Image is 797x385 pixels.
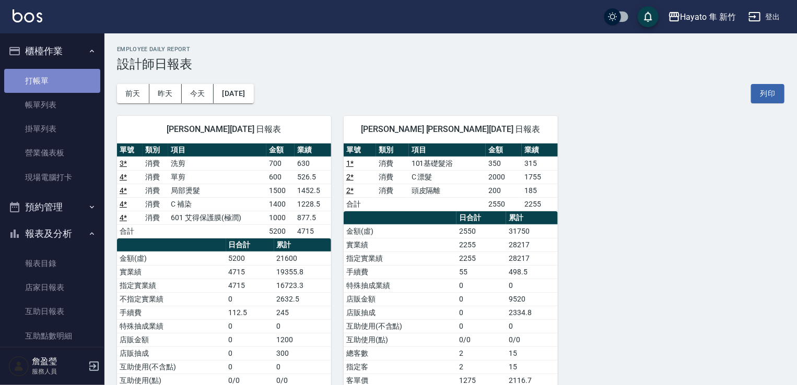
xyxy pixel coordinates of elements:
td: 局部燙髮 [168,184,266,197]
td: 頭皮隔離 [409,184,486,197]
th: 項目 [409,143,486,157]
td: 0 [456,292,506,306]
th: 業績 [295,143,331,157]
td: 指定客 [344,360,456,374]
th: 類別 [143,143,168,157]
td: 特殊抽成業績 [344,279,456,292]
td: 600 [266,170,295,184]
td: 金額(虛) [117,251,226,265]
td: 877.5 [295,211,331,224]
a: 互助日報表 [4,299,100,323]
td: 2632.5 [274,292,331,306]
td: C 補染 [168,197,266,211]
td: 55 [456,265,506,279]
td: 店販金額 [117,333,226,346]
img: Logo [13,9,42,22]
td: 消費 [376,170,408,184]
th: 單號 [117,143,143,157]
p: 服務人員 [32,367,85,376]
td: 0 [274,319,331,333]
td: 28217 [506,238,558,251]
button: 登出 [744,7,784,27]
td: 消費 [143,170,168,184]
a: 店家日報表 [4,275,100,299]
td: 498.5 [506,265,558,279]
td: 店販抽成 [344,306,456,319]
td: 1755 [522,170,558,184]
table: a dense table [117,143,331,238]
td: 0 [226,319,274,333]
td: 2 [456,346,506,360]
th: 項目 [168,143,266,157]
td: 526.5 [295,170,331,184]
td: 0 [226,360,274,374]
a: 營業儀表板 [4,141,100,165]
td: 0 [506,279,558,292]
td: 0/0 [456,333,506,346]
td: 0 [456,306,506,319]
a: 打帳單 [4,69,100,93]
td: 店販抽成 [117,346,226,360]
button: 預約管理 [4,194,100,221]
td: 2550 [456,224,506,238]
a: 帳單列表 [4,93,100,117]
td: 4715 [295,224,331,238]
td: 不指定實業績 [117,292,226,306]
td: 2255 [456,238,506,251]
td: 手續費 [344,265,456,279]
td: 9520 [506,292,558,306]
td: 特殊抽成業績 [117,319,226,333]
button: 今天 [182,84,214,103]
td: 手續費 [117,306,226,319]
td: 112.5 [226,306,274,319]
span: [PERSON_NAME] [PERSON_NAME][DATE] 日報表 [356,124,545,135]
td: 0 [456,279,506,292]
td: 0 [456,319,506,333]
td: 指定實業績 [344,251,456,265]
td: 28217 [506,251,558,265]
td: 1228.5 [295,197,331,211]
td: 1200 [274,333,331,346]
td: 2255 [456,251,506,265]
a: 現場電腦打卡 [4,165,100,189]
td: 601 艾得保護膜(極潤) [168,211,266,224]
td: 0 [274,360,331,374]
button: Hayato 隼 新竹 [664,6,740,28]
img: Person [8,356,29,377]
td: 0/0 [506,333,558,346]
span: [PERSON_NAME][DATE] 日報表 [130,124,319,135]
td: 0 [226,292,274,306]
td: 1000 [266,211,295,224]
button: save [638,6,659,27]
th: 業績 [522,143,558,157]
td: 2 [456,360,506,374]
td: 350 [486,157,522,170]
th: 累計 [506,211,558,225]
a: 報表目錄 [4,251,100,275]
td: 101基礎髮浴 [409,157,486,170]
td: 315 [522,157,558,170]
td: 消費 [143,184,168,197]
td: 消費 [143,211,168,224]
td: 互助使用(不含點) [344,319,456,333]
button: 昨天 [149,84,182,103]
h2: Employee Daily Report [117,46,784,53]
td: 0 [506,319,558,333]
td: 店販金額 [344,292,456,306]
th: 金額 [486,143,522,157]
td: 15 [506,360,558,374]
td: 合計 [117,224,143,238]
button: 櫃檯作業 [4,38,100,65]
td: 300 [274,346,331,360]
td: 16723.3 [274,279,331,292]
button: 報表及分析 [4,220,100,247]
td: 630 [295,157,331,170]
table: a dense table [344,143,558,211]
td: 合計 [344,197,376,211]
td: 1400 [266,197,295,211]
td: 1500 [266,184,295,197]
td: 指定實業績 [117,279,226,292]
td: 1452.5 [295,184,331,197]
th: 累計 [274,238,331,252]
td: 700 [266,157,295,170]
